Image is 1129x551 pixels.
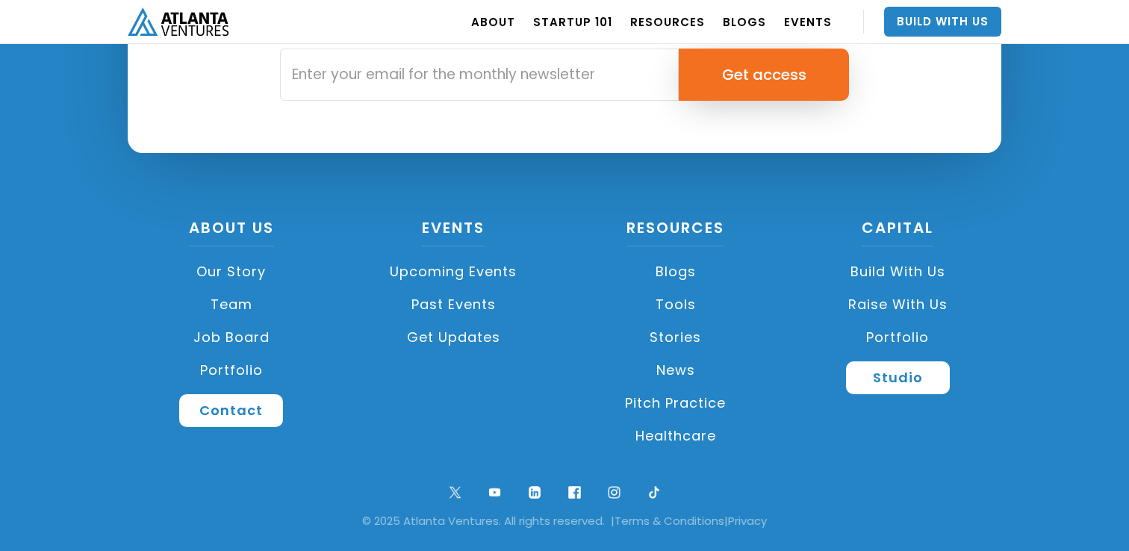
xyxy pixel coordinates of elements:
[884,7,1001,37] a: Build With Us
[572,420,780,452] a: Healthcare
[280,49,850,101] form: Email Form
[615,513,724,529] a: Terms & Conditions
[533,1,612,43] a: Startup 101
[572,387,780,420] a: Pitch Practice
[784,1,832,43] a: EVENTS
[728,513,767,529] a: Privacy
[422,217,485,246] a: Events
[862,217,933,246] a: CAPITAL
[604,482,624,502] img: ig symbol
[179,394,283,427] a: Contact
[630,1,705,43] a: RESOURCES
[794,288,1002,321] a: Raise with Us
[846,361,950,394] a: Studio
[794,255,1002,288] a: Build with us
[572,288,780,321] a: Tools
[189,217,274,246] a: About US
[572,321,780,354] a: Stories
[572,255,780,288] a: Blogs
[626,217,724,246] a: Resources
[128,321,335,354] a: Job Board
[471,1,515,43] a: ABOUT
[350,321,558,354] a: Get Updates
[350,288,558,321] a: Past Events
[128,354,335,387] a: Portfolio
[794,321,1002,354] a: Portfolio
[485,482,505,502] img: youtube symbol
[128,288,335,321] a: Team
[564,482,585,502] img: facebook logo
[280,49,679,101] input: Enter your email for the monthly newsletter
[723,1,766,43] a: BLOGS
[572,354,780,387] a: News
[679,49,850,101] input: Get access
[525,482,545,502] img: linkedin logo
[22,514,1107,529] div: © 2025 Atlanta Ventures. All rights reserved. | |
[128,255,335,288] a: Our Story
[644,482,665,502] img: tik tok logo
[350,255,558,288] a: Upcoming Events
